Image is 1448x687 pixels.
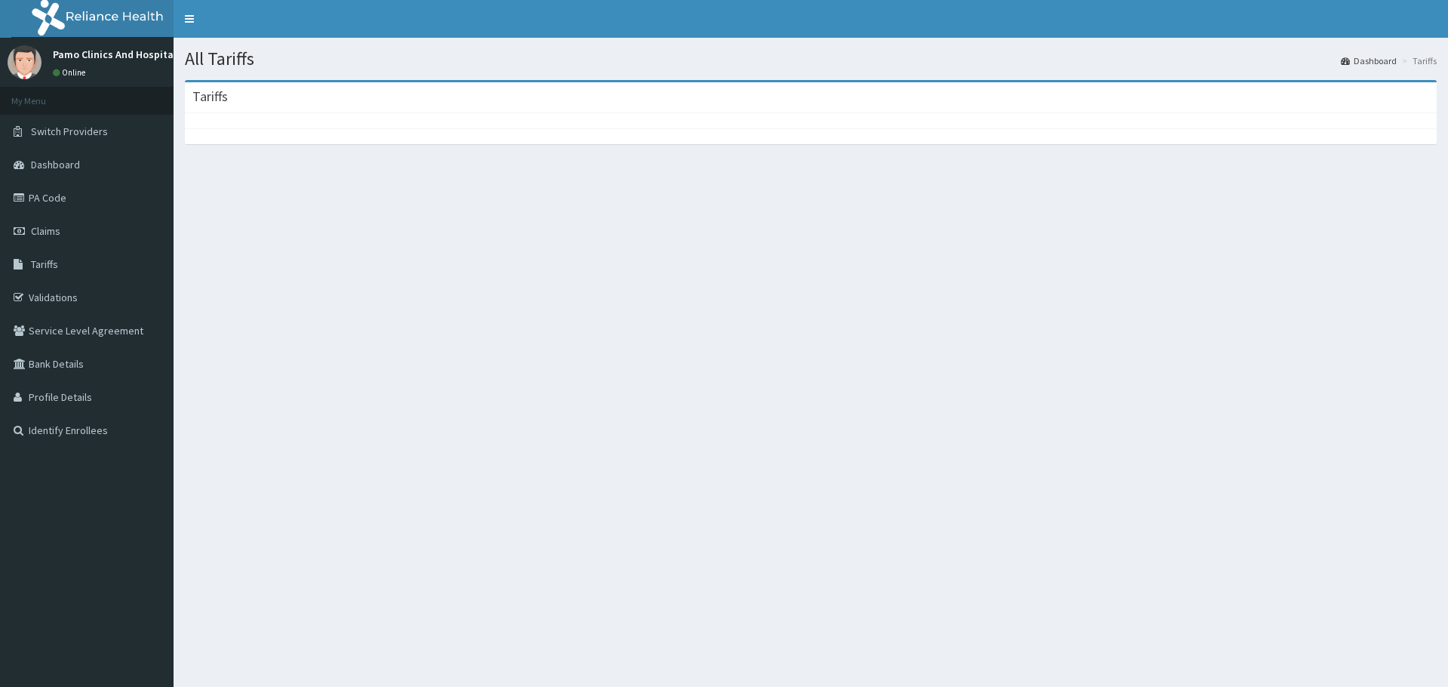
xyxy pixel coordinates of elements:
[31,257,58,271] span: Tariffs
[1341,54,1397,67] a: Dashboard
[31,125,108,138] span: Switch Providers
[1398,54,1437,67] li: Tariffs
[31,224,60,238] span: Claims
[53,49,177,60] p: Pamo Clinics And Hospital
[31,158,80,171] span: Dashboard
[8,45,42,79] img: User Image
[53,67,89,78] a: Online
[185,49,1437,69] h1: All Tariffs
[192,90,228,103] h3: Tariffs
